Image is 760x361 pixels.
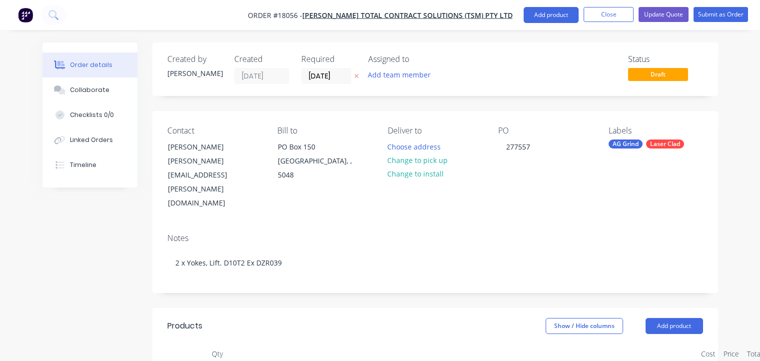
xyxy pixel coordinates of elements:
[167,68,222,78] div: [PERSON_NAME]
[70,110,114,119] div: Checklists 0/0
[382,153,453,167] button: Change to pick up
[70,60,112,69] div: Order details
[277,126,372,135] div: Bill to
[628,68,688,80] span: Draft
[42,77,137,102] button: Collaborate
[42,52,137,77] button: Order details
[639,7,689,22] button: Update Quote
[234,54,289,64] div: Created
[42,127,137,152] button: Linked Orders
[694,7,748,22] button: Submit as Order
[278,140,361,154] div: PO Box 150
[388,126,482,135] div: Deliver to
[42,102,137,127] button: Checklists 0/0
[628,54,703,64] div: Status
[248,10,302,20] span: Order #18056 -
[18,7,33,22] img: Factory
[646,139,684,148] div: Laser Clad
[167,247,703,278] div: 2 x Yokes, Lift. D10T2 Ex DZR039
[498,139,538,154] div: 277557
[302,10,513,20] a: [PERSON_NAME] Total Contract Solutions (TSM) Pty Ltd
[382,167,449,180] button: Change to install
[42,152,137,177] button: Timeline
[269,139,369,182] div: PO Box 150[GEOGRAPHIC_DATA], , 5048
[168,154,251,210] div: [PERSON_NAME][EMAIL_ADDRESS][PERSON_NAME][DOMAIN_NAME]
[167,54,222,64] div: Created by
[362,68,436,81] button: Add team member
[70,160,96,169] div: Timeline
[70,135,113,144] div: Linked Orders
[368,54,468,64] div: Assigned to
[278,154,361,182] div: [GEOGRAPHIC_DATA], , 5048
[546,318,623,334] button: Show / Hide columns
[368,68,436,81] button: Add team member
[382,139,446,153] button: Choose address
[609,139,643,148] div: AG Grind
[167,126,262,135] div: Contact
[498,126,593,135] div: PO
[159,139,259,210] div: [PERSON_NAME][PERSON_NAME][EMAIL_ADDRESS][PERSON_NAME][DOMAIN_NAME]
[646,318,703,334] button: Add product
[524,7,579,23] button: Add product
[609,126,703,135] div: Labels
[167,233,703,243] div: Notes
[70,85,109,94] div: Collaborate
[301,54,356,64] div: Required
[167,320,202,332] div: Products
[584,7,634,22] button: Close
[168,140,251,154] div: [PERSON_NAME]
